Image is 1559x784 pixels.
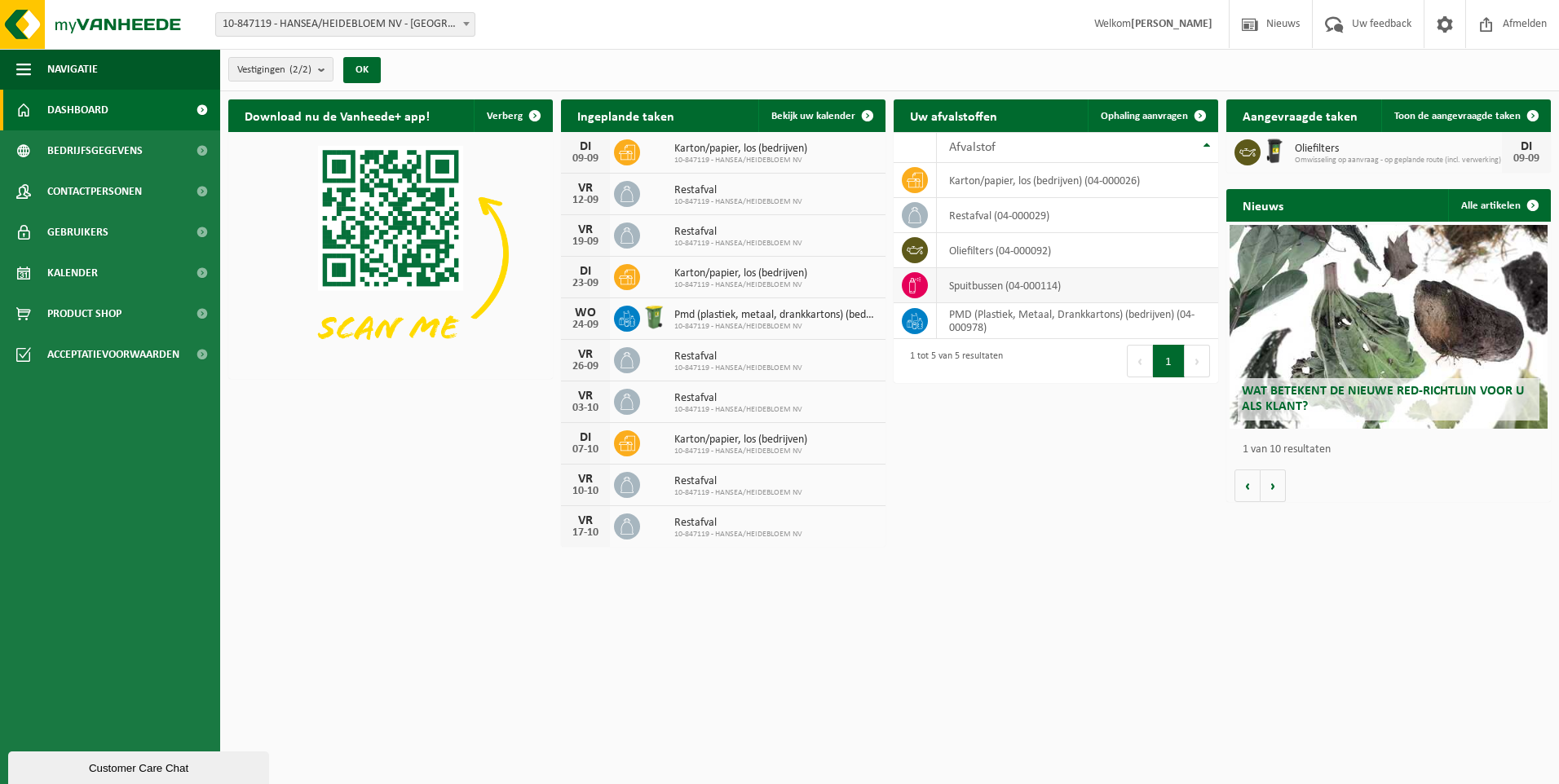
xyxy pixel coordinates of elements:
span: Product Shop [47,293,121,334]
img: WB-0240-HPE-GN-50 [640,303,668,331]
div: DI [569,140,602,153]
span: Restafval [674,392,802,405]
span: 10-847119 - HANSEA/HEIDEBLOEM NV [674,363,802,373]
div: VR [569,182,602,195]
div: 09-09 [1510,153,1543,165]
button: OK [343,57,381,83]
span: 10-847119 - HANSEA/HEIDEBLOEM NV [674,156,807,165]
span: Karton/papier, los (bedrijven) [674,143,807,156]
button: Verberg [474,99,551,132]
h2: Nieuws [1226,189,1300,221]
span: Restafval [674,226,802,239]
span: 10-847119 - HANSEA/HEIDEBLOEM NV [674,447,807,456]
span: Ophaling aanvragen [1101,111,1188,121]
span: Restafval [674,475,802,488]
span: Omwisseling op aanvraag - op geplande route (incl. verwerking) [1295,156,1502,165]
span: Navigatie [47,49,98,90]
h2: Aangevraagde taken [1226,99,1374,131]
span: Oliefilters [1295,143,1502,156]
a: Toon de aangevraagde taken [1381,99,1549,132]
span: 10-847119 - HANSEA/HEIDEBLOEM NV [674,280,807,290]
span: Dashboard [47,90,108,130]
span: Restafval [674,517,802,530]
span: Pmd (plastiek, metaal, drankkartons) (bedrijven) [674,309,877,322]
span: Wat betekent de nieuwe RED-richtlijn voor u als klant? [1242,385,1524,413]
span: Restafval [674,184,802,197]
span: Contactpersonen [47,171,142,212]
span: 10-847119 - HANSEA/HEIDEBLOEM NV [674,405,802,415]
span: 10-847119 - HANSEA/HEIDEBLOEM NV [674,530,802,540]
span: Bedrijfsgegevens [47,130,143,171]
p: 1 van 10 resultaten [1243,444,1543,456]
div: DI [569,265,602,278]
div: VR [569,348,602,361]
div: VR [569,514,602,527]
div: 23-09 [569,278,602,289]
span: Verberg [487,111,523,121]
div: VR [569,390,602,403]
td: restafval (04-000029) [937,198,1218,233]
span: Restafval [674,350,802,363]
button: 1 [1153,345,1185,377]
span: Bekijk uw kalender [771,111,855,121]
div: VR [569,473,602,486]
span: Kalender [47,253,98,293]
a: Ophaling aanvragen [1088,99,1217,132]
button: Volgende [1261,469,1286,502]
a: Wat betekent de nieuwe RED-richtlijn voor u als klant? [1230,225,1548,429]
count: (2/2) [289,64,311,75]
div: WO [569,306,602,319]
strong: [PERSON_NAME] [1131,18,1212,30]
div: 19-09 [569,236,602,248]
button: Vorige [1234,469,1261,502]
span: 10-847119 - HANSEA/HEIDEBLOEM NV [674,488,802,498]
div: 12-09 [569,195,602,206]
td: spuitbussen (04-000114) [937,268,1218,303]
div: DI [569,431,602,444]
button: Previous [1127,345,1153,377]
button: Vestigingen(2/2) [228,57,333,81]
img: WB-0240-HPE-BK-01 [1261,137,1288,165]
span: 10-847119 - HANSEA/HEIDEBLOEM NV [674,322,877,332]
div: 17-10 [569,527,602,539]
span: 10-847119 - HANSEA/HEIDEBLOEM NV - LANAKEN [216,13,475,36]
iframe: chat widget [8,748,272,784]
div: 03-10 [569,403,602,414]
span: Afvalstof [949,141,996,154]
div: 24-09 [569,319,602,331]
button: Next [1185,345,1210,377]
div: 07-10 [569,444,602,456]
span: Vestigingen [237,58,311,82]
td: karton/papier, los (bedrijven) (04-000026) [937,163,1218,198]
td: oliefilters (04-000092) [937,233,1218,268]
div: VR [569,223,602,236]
h2: Download nu de Vanheede+ app! [228,99,446,131]
div: 09-09 [569,153,602,165]
img: Download de VHEPlus App [228,132,553,376]
span: 10-847119 - HANSEA/HEIDEBLOEM NV [674,197,802,207]
span: Gebruikers [47,212,108,253]
h2: Uw afvalstoffen [894,99,1014,131]
div: 26-09 [569,361,602,372]
span: 10-847119 - HANSEA/HEIDEBLOEM NV [674,239,802,249]
span: Karton/papier, los (bedrijven) [674,434,807,447]
span: Acceptatievoorwaarden [47,334,179,375]
span: 10-847119 - HANSEA/HEIDEBLOEM NV - LANAKEN [215,12,475,37]
div: 1 tot 5 van 5 resultaten [902,343,1003,379]
h2: Ingeplande taken [561,99,691,131]
span: Karton/papier, los (bedrijven) [674,267,807,280]
span: Toon de aangevraagde taken [1394,111,1521,121]
div: 10-10 [569,486,602,497]
td: PMD (Plastiek, Metaal, Drankkartons) (bedrijven) (04-000978) [937,303,1218,339]
a: Bekijk uw kalender [758,99,884,132]
div: DI [1510,140,1543,153]
a: Alle artikelen [1448,189,1549,222]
